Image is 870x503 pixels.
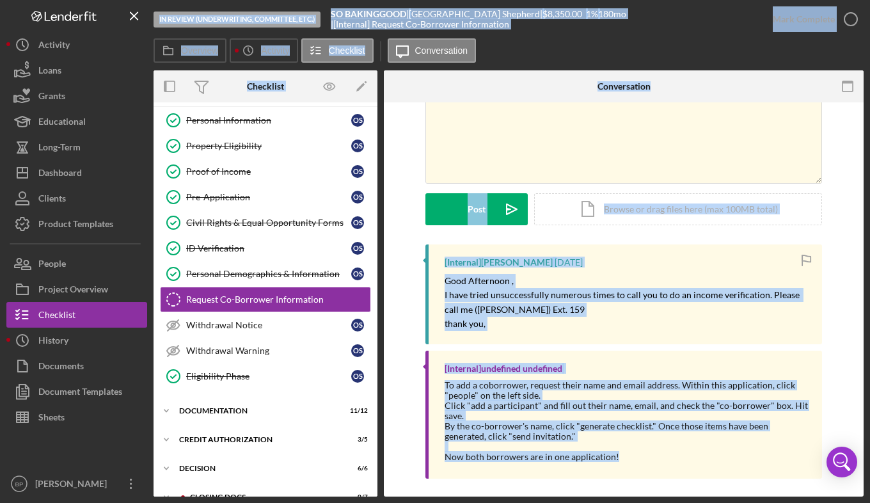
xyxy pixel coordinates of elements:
[186,192,351,202] div: Pre-Application
[160,184,371,210] a: Pre-ApplicationOS
[38,328,68,356] div: History
[773,6,835,32] div: Mark Complete
[6,186,147,211] button: Clients
[160,261,371,287] a: Personal Demographics & InformationOS
[186,166,351,177] div: Proof of Income
[586,9,598,19] div: 1 %
[186,269,351,279] div: Personal Demographics & Information
[6,404,147,430] button: Sheets
[179,465,336,472] div: Decision
[351,370,364,383] div: O S
[345,436,368,443] div: 3 / 5
[301,38,374,63] button: Checklist
[598,9,626,19] div: 180 mo
[351,191,364,204] div: O S
[154,12,320,28] div: In Review (Underwriting, Committee, Etc.)
[6,328,147,353] button: History
[331,9,409,19] div: |
[597,81,651,92] div: Conversation
[6,160,147,186] a: Dashboard
[6,83,147,109] button: Grants
[6,109,147,134] button: Educational
[6,251,147,276] button: People
[351,114,364,127] div: O S
[38,58,61,86] div: Loans
[351,140,364,152] div: O S
[345,407,368,415] div: 11 / 12
[186,243,351,253] div: ID Verification
[38,109,86,138] div: Educational
[154,38,226,63] button: Overview
[445,452,809,462] div: Now both borrowers are in one application!
[32,471,115,500] div: [PERSON_NAME]
[38,211,113,240] div: Product Templates
[160,236,371,261] a: ID VerificationOS
[6,379,147,404] button: Document Templates
[351,319,364,331] div: O S
[15,481,24,488] text: BP
[6,302,147,328] a: Checklist
[160,108,371,133] a: Personal InformationOS
[186,218,351,228] div: Civil Rights & Equal Opportunity Forms
[468,193,486,225] div: Post
[351,165,364,178] div: O S
[181,45,218,56] label: Overview
[445,289,802,314] mark: I have tried unsuccessfully numerous times to call you to do an income verification. Please call ...
[445,257,553,267] div: [Internal] [PERSON_NAME]
[445,363,562,374] div: [Internal] undefined undefined
[160,363,371,389] a: Eligibility PhaseOS
[345,493,368,501] div: 0 / 7
[186,371,351,381] div: Eligibility Phase
[331,19,509,29] div: | [Internal] Request Co-Borrower Information
[160,287,371,312] a: Request Co-Borrower Information
[160,312,371,338] a: Withdrawal NoticeOS
[186,141,351,151] div: Property Eligibility
[38,353,84,382] div: Documents
[6,58,147,83] button: Loans
[445,318,486,329] mark: thank you,
[351,242,364,255] div: O S
[542,9,586,19] div: $8,350.00
[38,276,108,305] div: Project Overview
[186,115,351,125] div: Personal Information
[230,38,297,63] button: Activity
[760,6,864,32] button: Mark Complete
[38,379,122,408] div: Document Templates
[190,493,336,501] div: CLOSING DOCS
[445,401,809,421] div: Click "add a participant" and fill out their name, email, and check the "co-borrower" box. Hit save.
[160,159,371,184] a: Proof of IncomeOS
[826,447,857,477] div: Open Intercom Messenger
[345,465,368,472] div: 6 / 6
[6,276,147,302] button: Project Overview
[6,353,147,379] button: Documents
[6,134,147,160] button: Long-Term
[38,404,65,433] div: Sheets
[425,193,528,225] button: Post
[6,471,147,497] button: BP[PERSON_NAME]
[38,83,65,112] div: Grants
[445,380,809,401] div: To add a coborrower, request their name and email address. Within this application, click "people...
[186,320,351,330] div: Withdrawal Notice
[351,216,364,229] div: O S
[6,211,147,237] button: Product Templates
[329,45,365,56] label: Checklist
[38,186,66,214] div: Clients
[38,302,75,331] div: Checklist
[38,160,82,189] div: Dashboard
[555,257,583,267] time: 2025-07-21 19:29
[160,338,371,363] a: Withdrawal WarningOS
[38,32,70,61] div: Activity
[186,294,370,305] div: Request Co-Borrower Information
[179,407,336,415] div: Documentation
[6,32,147,58] button: Activity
